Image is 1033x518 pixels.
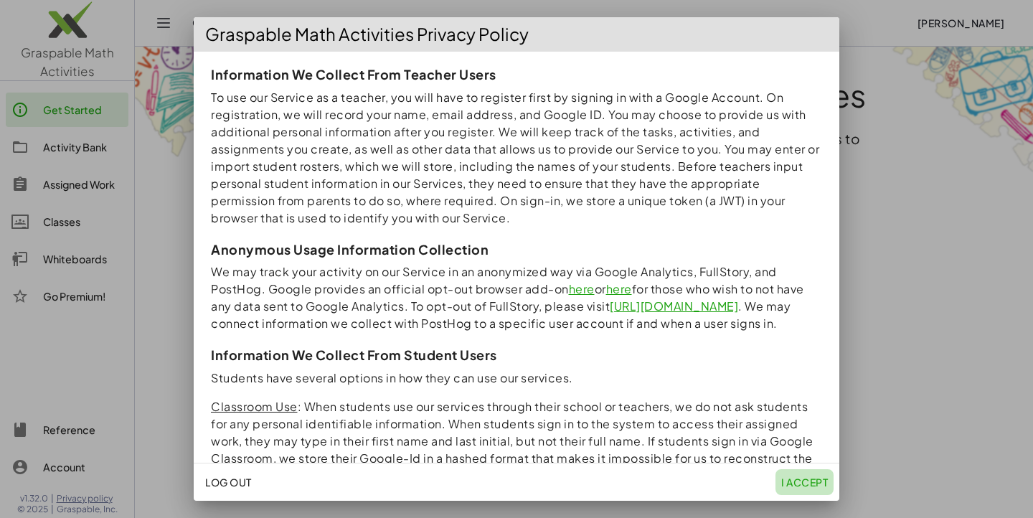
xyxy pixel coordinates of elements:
[775,469,834,495] button: I accept
[211,241,822,258] h3: Anonymous Usage Information Collection
[211,347,822,363] h3: Information We Collect From Student Users
[211,369,822,387] p: Students have several options in how they can use our services.
[211,89,822,227] p: To use our Service as a teacher, you will have to register first by signing in with a Google Acco...
[610,298,738,314] a: [URL][DOMAIN_NAME]
[199,469,258,495] button: Log Out
[606,281,632,296] a: here
[569,281,595,296] a: here
[211,398,822,484] p: : When students use our services through their school or teachers, we do not ask students for any...
[781,476,828,489] span: I accept
[205,476,252,489] span: Log Out
[211,263,822,332] p: We may track your activity on our Service in an anonymized way via Google Analytics, FullStory, a...
[194,17,839,52] div: Graspable Math Activities Privacy Policy
[211,399,298,414] span: Classroom Use
[211,66,822,83] h3: Information We Collect From Teacher Users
